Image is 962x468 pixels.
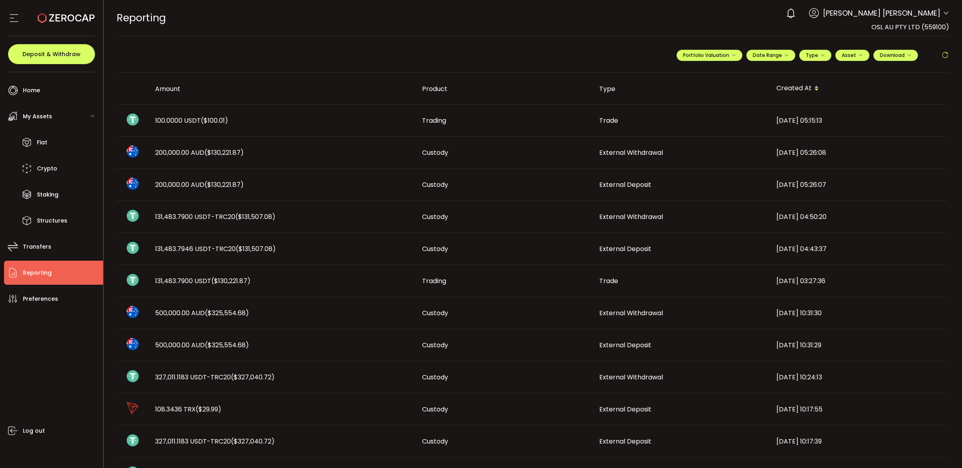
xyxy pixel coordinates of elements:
span: Custody [422,244,448,253]
button: Date Range [746,50,795,61]
div: [DATE] 10:17:39 [770,437,947,446]
span: Custody [422,212,448,221]
span: Preferences [23,293,58,305]
div: Product [416,84,593,93]
img: usdt_portfolio.svg [127,370,139,382]
button: Asset [835,50,869,61]
div: [DATE] 05:26:07 [770,180,947,189]
span: Staking [37,189,59,201]
span: External Deposit [599,405,651,414]
span: External Withdrawal [599,308,663,318]
span: ($131,507.08) [236,244,276,253]
div: [DATE] 04:50:20 [770,212,947,221]
span: Deposit & Withdraw [22,51,81,57]
img: trx_portfolio.png [127,402,139,414]
iframe: Chat Widget [867,381,962,468]
img: usdt_portfolio.svg [127,242,139,254]
span: OSL AU PTY LTD (559100) [871,22,949,32]
button: Type [799,50,831,61]
span: External Deposit [599,244,651,253]
div: [DATE] 10:31:29 [770,340,947,350]
div: [DATE] 05:15:13 [770,116,947,125]
span: Home [23,85,40,96]
span: 327,011.1183 USDT-TRC20 [155,373,275,382]
span: 131,483.7900 USDT-TRC20 [155,212,275,221]
span: 200,000.00 AUD [155,148,244,157]
span: Custody [422,180,448,189]
span: Fiat [37,137,47,148]
span: 200,000.00 AUD [155,180,244,189]
img: aud_portfolio.svg [127,146,139,158]
div: [DATE] 10:31:30 [770,308,947,318]
span: My Assets [23,111,52,122]
span: External Withdrawal [599,212,663,221]
span: 131,483.7946 USDT-TRC20 [155,244,276,253]
span: Date Range [753,52,789,59]
span: Structures [37,215,67,227]
img: usdt_portfolio.svg [127,113,139,126]
span: Log out [23,425,45,437]
span: Custody [422,437,448,446]
span: Custody [422,405,448,414]
img: usdt_portfolio.svg [127,434,139,446]
span: 108.3436 TRX [155,405,221,414]
span: 500,000.00 AUD [155,308,249,318]
span: Custody [422,308,448,318]
span: ($325,554.68) [205,340,249,350]
span: 131,483.7900 USDT [155,276,251,286]
img: usdt_portfolio.svg [127,210,139,222]
span: 100.0000 USDT [155,116,228,125]
span: ($327,040.72) [231,373,275,382]
span: Trading [422,116,446,125]
span: Crypto [37,163,57,174]
span: ($131,507.08) [235,212,275,221]
span: ($130,221.87) [211,276,251,286]
div: [DATE] 03:27:36 [770,276,947,286]
img: aud_portfolio.svg [127,178,139,190]
span: Download [880,52,911,59]
span: ($100.01) [201,116,228,125]
div: [DATE] 05:26:08 [770,148,947,157]
span: External Withdrawal [599,373,663,382]
span: Reporting [23,267,52,279]
span: Custody [422,373,448,382]
span: Reporting [117,11,166,25]
span: Trade [599,116,618,125]
span: Custody [422,148,448,157]
span: ($130,221.87) [204,180,244,189]
div: [DATE] 04:43:37 [770,244,947,253]
button: Download [873,50,918,61]
span: External Deposit [599,180,651,189]
span: ($327,040.72) [231,437,275,446]
span: Custody [422,340,448,350]
button: Portfolio Valuation [677,50,742,61]
span: External Withdrawal [599,148,663,157]
span: Transfers [23,241,51,253]
span: Trading [422,276,446,286]
div: Type [593,84,770,93]
span: Trade [599,276,618,286]
div: [DATE] 10:17:55 [770,405,947,414]
span: Type [806,52,825,59]
img: usdt_portfolio.svg [127,274,139,286]
div: [DATE] 10:24:13 [770,373,947,382]
span: ($130,221.87) [204,148,244,157]
span: Asset [842,52,856,59]
span: [PERSON_NAME] [PERSON_NAME] [823,8,940,18]
img: aud_portfolio.svg [127,338,139,350]
div: Amount [149,84,416,93]
span: External Deposit [599,437,651,446]
button: Deposit & Withdraw [8,44,95,64]
div: Created At [770,82,947,95]
span: 327,011.1183 USDT-TRC20 [155,437,275,446]
img: aud_portfolio.svg [127,306,139,318]
span: 500,000.00 AUD [155,340,249,350]
span: External Deposit [599,340,651,350]
span: ($29.99) [196,405,221,414]
span: ($325,554.68) [205,308,249,318]
span: Portfolio Valuation [683,52,736,59]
